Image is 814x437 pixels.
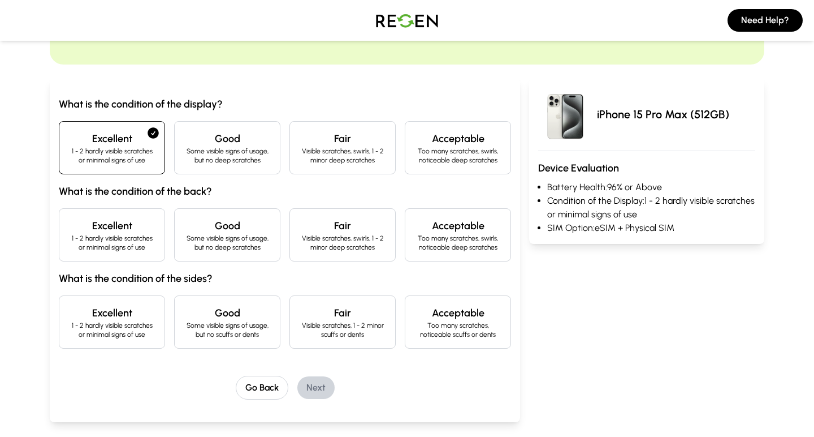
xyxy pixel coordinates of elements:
[68,234,155,252] p: 1 - 2 hardly visible scratches or minimal signs of use
[414,305,501,321] h4: Acceptable
[414,131,501,147] h4: Acceptable
[414,321,501,339] p: Too many scratches, noticeable scuffs or dents
[184,321,271,339] p: Some visible signs of usage, but no scuffs or dents
[236,376,288,400] button: Go Back
[299,321,386,339] p: Visible scratches, 1 - 2 minor scuffs or dents
[59,271,511,286] h3: What is the condition of the sides?
[299,234,386,252] p: Visible scratches, swirls, 1 - 2 minor deep scratches
[728,9,803,32] button: Need Help?
[547,181,755,194] li: Battery Health: 96% or Above
[597,106,729,122] p: iPhone 15 Pro Max (512GB)
[68,147,155,165] p: 1 - 2 hardly visible scratches or minimal signs of use
[414,218,501,234] h4: Acceptable
[299,131,386,147] h4: Fair
[547,194,755,221] li: Condition of the Display: 1 - 2 hardly visible scratches or minimal signs of use
[184,131,271,147] h4: Good
[184,218,271,234] h4: Good
[68,305,155,321] h4: Excellent
[59,96,511,112] h3: What is the condition of the display?
[299,218,386,234] h4: Fair
[414,234,501,252] p: Too many scratches, swirls, noticeable deep scratches
[68,131,155,147] h4: Excellent
[184,147,271,165] p: Some visible signs of usage, but no deep scratches
[59,183,511,199] h3: What is the condition of the back?
[299,305,386,321] h4: Fair
[184,234,271,252] p: Some visible signs of usage, but no deep scratches
[184,305,271,321] h4: Good
[68,218,155,234] h4: Excellent
[547,221,755,235] li: SIM Option: eSIM + Physical SIM
[299,147,386,165] p: Visible scratches, swirls, 1 - 2 minor deep scratches
[538,87,592,142] img: iPhone 15 Pro Max
[68,321,155,339] p: 1 - 2 hardly visible scratches or minimal signs of use
[367,5,447,36] img: Logo
[297,376,335,399] button: Next
[414,147,501,165] p: Too many scratches, swirls, noticeable deep scratches
[538,160,755,176] h3: Device Evaluation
